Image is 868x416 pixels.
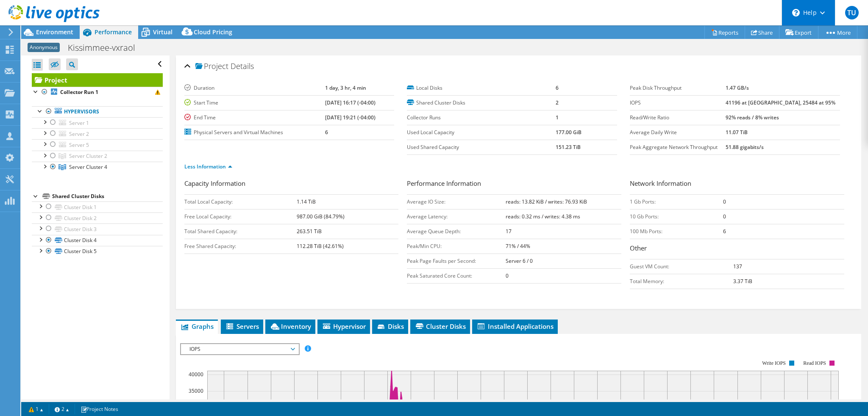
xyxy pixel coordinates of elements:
[733,263,742,270] b: 137
[630,179,844,190] h3: Network Information
[407,224,505,239] td: Average Queue Depth:
[322,322,366,331] span: Hypervisor
[556,84,559,91] b: 6
[726,84,749,91] b: 1.47 GB/s
[184,224,297,239] td: Total Shared Capacity:
[506,228,512,235] b: 17
[194,28,232,36] span: Cloud Pricing
[726,129,748,136] b: 11.07 TiB
[69,163,107,171] span: Server Cluster 4
[32,162,163,173] a: Server Cluster 4
[630,209,723,224] td: 10 Gb Ports:
[184,128,325,137] label: Physical Servers and Virtual Machines
[630,194,723,209] td: 1 Gb Ports:
[845,6,859,19] span: TU
[184,99,325,107] label: Start Time
[297,242,344,250] b: 112.28 TiB (42.61%)
[60,88,98,96] b: Collector Run 1
[180,322,214,331] span: Graphs
[69,130,89,138] span: Server 2
[506,272,509,279] b: 0
[630,84,726,92] label: Peak Disk Throughput
[556,143,581,151] b: 151.23 TiB
[184,113,325,122] label: End Time
[762,360,786,366] text: Write IOPS
[28,43,60,52] span: Anonymous
[32,151,163,162] a: Server Cluster 2
[32,87,163,98] a: Collector Run 1
[818,26,857,39] a: More
[630,243,844,255] h3: Other
[407,143,556,152] label: Used Shared Capacity
[95,28,132,36] span: Performance
[407,128,556,137] label: Used Local Capacity
[726,114,779,121] b: 92% reads / 8% writes
[723,198,726,205] b: 0
[630,259,733,274] td: Guest VM Count:
[407,253,505,268] td: Peak Page Faults per Second:
[407,239,505,253] td: Peak/Min CPU:
[297,228,322,235] b: 263.51 TiB
[407,209,505,224] td: Average Latency:
[476,322,554,331] span: Installed Applications
[184,163,232,170] a: Less Information
[32,235,163,246] a: Cluster Disk 4
[184,84,325,92] label: Duration
[407,194,505,209] td: Average IO Size:
[376,322,404,331] span: Disks
[64,43,148,52] h1: Kissimmee-vxraol
[556,129,581,136] b: 177.00 GiB
[325,84,366,91] b: 1 day, 3 hr, 4 min
[407,268,505,283] td: Peak Saturated Core Count:
[630,113,726,122] label: Read/Write Ratio
[32,246,163,257] a: Cluster Disk 5
[36,28,73,36] span: Environment
[32,128,163,139] a: Server 2
[407,84,556,92] label: Local Disks
[630,274,733,289] td: Total Memory:
[297,213,345,220] b: 987.00 GiB (84.79%)
[23,404,49,414] a: 1
[32,201,163,212] a: Cluster Disk 1
[189,371,203,378] text: 40000
[325,114,376,121] b: [DATE] 19:21 (-04:00)
[69,152,107,160] span: Server Cluster 2
[792,9,800,17] svg: \n
[556,99,559,106] b: 2
[297,198,316,205] b: 1.14 TiB
[745,26,779,39] a: Share
[415,322,466,331] span: Cluster Disks
[726,143,764,151] b: 51.88 gigabits/s
[69,119,89,127] span: Server 1
[803,360,826,366] text: Read IOPS
[630,143,726,152] label: Peak Aggregate Network Throughput
[270,322,311,331] span: Inventory
[407,99,556,107] label: Shared Cluster Disks
[231,61,254,71] span: Details
[325,129,328,136] b: 6
[184,209,297,224] td: Free Local Capacity:
[32,73,163,87] a: Project
[32,139,163,150] a: Server 5
[726,99,835,106] b: 41196 at [GEOGRAPHIC_DATA], 25484 at 95%
[32,106,163,117] a: Hypervisors
[189,387,203,394] text: 35000
[506,213,580,220] b: reads: 0.32 ms / writes: 4.38 ms
[184,194,297,209] td: Total Local Capacity:
[407,179,621,190] h3: Performance Information
[779,26,818,39] a: Export
[32,223,163,234] a: Cluster Disk 3
[195,62,228,71] span: Project
[407,113,556,122] label: Collector Runs
[723,228,726,235] b: 6
[185,344,294,354] span: IOPS
[506,257,533,264] b: Server 6 / 0
[630,224,723,239] td: 100 Mb Ports:
[32,117,163,128] a: Server 1
[630,128,726,137] label: Average Daily Write
[630,99,726,107] label: IOPS
[506,198,587,205] b: reads: 13.82 KiB / writes: 76.93 KiB
[184,179,399,190] h3: Capacity Information
[506,242,530,250] b: 71% / 44%
[52,191,163,201] div: Shared Cluster Disks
